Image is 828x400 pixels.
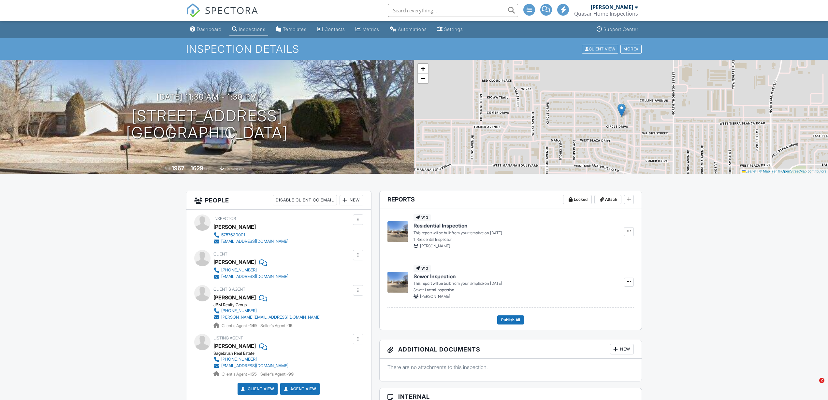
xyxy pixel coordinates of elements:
[186,3,200,18] img: The Best Home Inspection Software - Spectora
[186,43,642,55] h1: Inspection Details
[362,26,379,32] div: Metrics
[213,293,256,302] a: [PERSON_NAME]
[757,169,758,173] span: |
[213,287,245,292] span: Client's Agent
[213,302,326,308] div: JBM Realty Group
[240,386,274,392] a: Client View
[444,26,463,32] div: Settings
[213,216,236,221] span: Inspector
[418,74,428,83] a: Zoom out
[186,191,371,210] h3: People
[197,26,222,32] div: Dashboard
[213,273,288,280] a: [EMAIL_ADDRESS][DOMAIN_NAME]
[380,340,642,359] h3: Additional Documents
[591,4,633,10] div: [PERSON_NAME]
[213,222,256,232] div: [PERSON_NAME]
[221,232,245,238] div: 5757630001
[213,257,256,267] div: [PERSON_NAME]
[221,357,257,362] div: [PHONE_NUMBER]
[187,23,224,35] a: Dashboard
[421,74,425,82] span: −
[213,308,321,314] a: [PHONE_NUMBER]
[388,4,518,17] input: Search everything...
[288,372,294,377] strong: 99
[204,166,213,171] span: sq. ft.
[221,363,288,368] div: [EMAIL_ADDRESS][DOMAIN_NAME]
[213,356,288,363] a: [PHONE_NUMBER]
[581,46,620,51] a: Client View
[353,23,382,35] a: Metrics
[172,165,184,172] div: 1967
[387,364,634,371] p: There are no attachments to this inspection.
[222,372,258,377] span: Client's Agent -
[387,23,429,35] a: Automations (Advanced)
[221,308,257,313] div: [PHONE_NUMBER]
[340,195,363,205] div: New
[250,372,257,377] strong: 155
[260,323,293,328] span: Seller's Agent -
[594,23,641,35] a: Support Center
[418,64,428,74] a: Zoom in
[239,26,266,32] div: Inspections
[126,107,288,142] h1: [STREET_ADDRESS] [GEOGRAPHIC_DATA]
[288,323,293,328] strong: 15
[574,10,638,17] div: Quasar Home Inspections
[819,378,824,383] span: 2
[221,268,257,273] div: [PHONE_NUMBER]
[191,165,203,172] div: 1629
[617,103,626,117] img: Marker
[325,26,345,32] div: Contacts
[222,323,258,328] span: Client's Agent -
[620,45,642,53] div: More
[806,378,821,393] iframe: Intercom live chat
[273,23,309,35] a: Templates
[260,372,294,377] span: Seller's Agent -
[213,351,294,356] div: Sagebrush Real Estate
[213,363,288,369] a: [EMAIL_ADDRESS][DOMAIN_NAME]
[225,166,245,171] span: crawlspace
[273,195,337,205] div: Disable Client CC Email
[164,166,171,171] span: Built
[213,336,243,340] span: Listing Agent
[283,386,316,392] a: Agent View
[186,9,258,22] a: SPECTORA
[610,344,634,354] div: New
[221,274,288,279] div: [EMAIL_ADDRESS][DOMAIN_NAME]
[213,314,321,321] a: [PERSON_NAME][EMAIL_ADDRESS][DOMAIN_NAME]
[603,26,638,32] div: Support Center
[283,26,307,32] div: Templates
[778,169,826,173] a: © OpenStreetMap contributors
[213,252,227,256] span: Client
[742,169,756,173] a: Leaflet
[250,323,257,328] strong: 149
[213,238,288,245] a: [EMAIL_ADDRESS][DOMAIN_NAME]
[213,232,288,238] a: 5757630001
[759,169,777,173] a: © MapTiler
[398,26,427,32] div: Automations
[205,3,258,17] span: SPECTORA
[314,23,348,35] a: Contacts
[421,64,425,73] span: +
[221,315,321,320] div: [PERSON_NAME][EMAIL_ADDRESS][DOMAIN_NAME]
[213,341,256,351] a: [PERSON_NAME]
[435,23,466,35] a: Settings
[229,23,268,35] a: Inspections
[156,92,257,101] h3: [DATE] 11:30 am - 1:30 pm
[582,45,618,53] div: Client View
[213,267,288,273] a: [PHONE_NUMBER]
[221,239,288,244] div: [EMAIL_ADDRESS][DOMAIN_NAME]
